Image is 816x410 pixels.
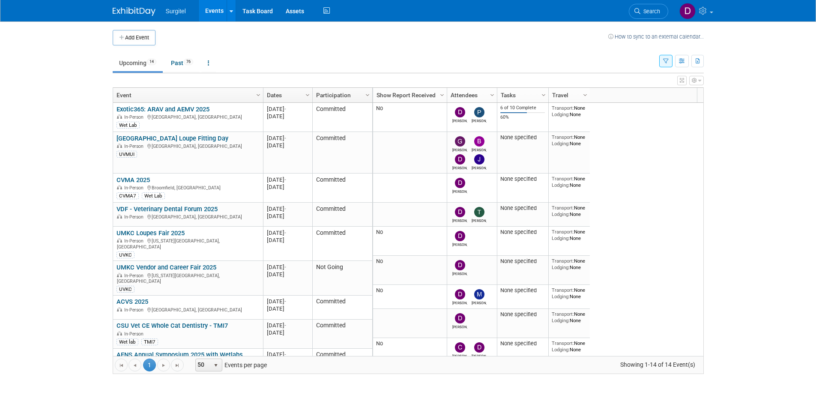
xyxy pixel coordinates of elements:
[439,92,445,99] span: Column Settings
[500,311,545,318] div: None specified
[117,273,122,277] img: In-Person Event
[455,342,465,353] img: Christopher Martinez
[124,114,146,120] span: In-Person
[117,237,259,250] div: [US_STATE][GEOGRAPHIC_DATA], [GEOGRAPHIC_DATA]
[474,154,484,165] img: Jason Mayosky
[312,320,372,349] td: Committed
[312,132,372,174] td: Committed
[117,114,122,119] img: In-Person Event
[452,117,467,123] div: Daniel Green
[124,238,146,244] span: In-Person
[500,134,545,141] div: None specified
[373,256,447,285] td: No
[487,88,497,101] a: Column Settings
[117,338,138,345] div: Wet lab
[284,106,286,112] span: -
[452,270,467,276] div: Daniel Green
[147,59,156,65] span: 14
[141,338,158,345] div: TMI7
[455,107,465,117] img: Daniel Green
[452,188,467,194] div: Daniel Green
[267,236,308,244] div: [DATE]
[455,231,465,241] img: Daniel Green
[132,362,138,369] span: Go to the previous page
[552,134,586,147] div: None None
[284,298,286,305] span: -
[129,359,141,371] a: Go to the previous page
[552,105,574,111] span: Transport:
[160,362,167,369] span: Go to the next page
[284,206,286,212] span: -
[117,122,140,129] div: Wet Lab
[117,142,259,150] div: [GEOGRAPHIC_DATA], [GEOGRAPHIC_DATA]
[552,105,586,117] div: None None
[455,260,465,270] img: Daniel Green
[124,307,146,313] span: In-Person
[117,192,139,199] div: CVMA7
[472,299,487,305] div: Michelle Zwingle
[312,203,372,227] td: Committed
[452,165,467,170] div: Daniel Green
[552,176,586,188] div: None None
[117,306,259,313] div: [GEOGRAPHIC_DATA], [GEOGRAPHIC_DATA]
[312,261,372,295] td: Not Going
[117,351,243,359] a: AENS Annual Symposium 2025 with Wetlabs
[500,176,545,183] div: None specified
[500,287,545,294] div: None specified
[267,329,308,336] div: [DATE]
[552,176,574,182] span: Transport:
[157,359,170,371] a: Go to the next page
[312,296,372,320] td: Committed
[472,165,487,170] div: Jason Mayosky
[117,251,135,258] div: UVKC
[284,135,286,141] span: -
[452,353,467,358] div: Christopher Martinez
[474,207,484,217] img: Tim Faircloth
[117,331,122,335] img: In-Person Event
[552,141,570,147] span: Lodging:
[284,264,286,270] span: -
[184,359,275,371] span: Events per page
[212,362,219,369] span: select
[452,147,467,152] div: Gregg Szymanski
[500,258,545,265] div: None specified
[552,205,586,217] div: None None
[552,229,586,241] div: None None
[117,286,135,293] div: UVKC
[552,311,586,323] div: None None
[552,317,570,323] span: Lodging:
[474,289,484,299] img: Michelle Zwingle
[437,88,447,101] a: Column Settings
[455,207,465,217] img: Daniel Green
[373,103,447,132] td: No
[267,298,308,305] div: [DATE]
[267,305,308,312] div: [DATE]
[552,340,574,346] span: Transport:
[489,92,496,99] span: Column Settings
[552,88,584,102] a: Travel
[117,238,122,242] img: In-Person Event
[472,353,487,358] div: Daniel Green
[267,263,308,271] div: [DATE]
[124,331,146,337] span: In-Person
[117,213,259,220] div: [GEOGRAPHIC_DATA], [GEOGRAPHIC_DATA]
[500,205,545,212] div: None specified
[117,135,228,142] a: [GEOGRAPHIC_DATA] Loupe Fitting Day
[267,271,308,278] div: [DATE]
[267,88,307,102] a: Dates
[267,142,308,149] div: [DATE]
[117,229,185,237] a: UMKC Loupes Fair 2025
[363,88,372,101] a: Column Settings
[117,298,148,305] a: ACVS 2025
[171,359,184,371] a: Go to the last page
[552,229,574,235] span: Transport:
[174,362,181,369] span: Go to the last page
[284,351,286,358] span: -
[474,107,484,117] img: Paul Wisniewski
[113,7,155,16] img: ExhibitDay
[267,205,308,212] div: [DATE]
[312,349,372,373] td: Committed
[117,151,137,158] div: UVMUI
[539,88,548,101] a: Column Settings
[284,322,286,329] span: -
